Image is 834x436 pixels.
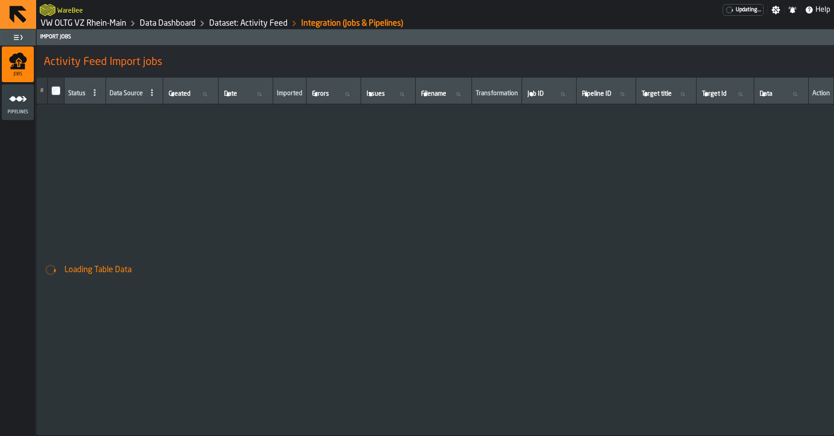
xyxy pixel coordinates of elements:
[209,19,288,28] a: link-to-/wh/i/44979e6c-6f66-405e-9874-c1e29f02a54a/data/activity
[224,90,237,97] span: label
[700,88,750,100] input: label
[421,90,446,97] span: label
[38,34,832,40] div: Import Jobs
[310,88,357,100] input: label
[526,88,573,100] input: label
[44,53,827,55] h2: Sub Title
[642,90,672,97] span: label
[51,86,60,95] input: InputCheckbox-label-react-aria3557519513-:r26:
[2,72,34,77] span: Jobs
[365,88,412,100] input: label
[816,5,830,15] span: Help
[2,84,34,121] li: menu Pipelines
[64,265,827,275] div: Loading Table Data
[736,7,761,13] span: Updating...
[277,90,302,99] div: Imported
[2,110,34,115] span: Pipelines
[2,31,34,44] label: button-toggle-Toggle Full Menu
[476,90,518,99] div: Transformation
[312,90,329,97] span: label
[758,88,805,100] input: label
[167,88,215,100] input: label
[169,90,191,97] span: label
[222,88,269,100] input: label
[768,5,784,14] label: button-toggle-Settings
[301,19,403,28] div: Integration (Jobs & Pipelines)
[41,19,126,28] a: link-to-/wh/i/44979e6c-6f66-405e-9874-c1e29f02a54a
[419,88,468,100] input: label
[44,55,162,70] span: Activity Feed Import jobs
[760,90,772,97] span: label
[40,2,55,18] a: logo-header
[702,90,727,97] span: label
[68,90,86,99] div: Status
[582,90,611,97] span: label
[57,5,83,14] h2: Sub Title
[812,90,830,99] div: Action
[723,4,764,16] div: Menu Subscription
[367,90,385,97] span: label
[140,19,196,28] a: link-to-/wh/i/44979e6c-6f66-405e-9874-c1e29f02a54a/data
[723,4,764,16] a: link-to-/wh/i/44979e6c-6f66-405e-9874-c1e29f02a54a/pricing/
[527,90,544,97] span: label
[580,88,632,100] input: label
[784,5,801,14] label: button-toggle-Notifications
[40,88,44,94] span: #
[40,18,435,29] nav: Breadcrumb
[640,88,692,100] input: label
[2,46,34,83] li: menu Jobs
[801,5,834,15] label: button-toggle-Help
[37,45,834,78] div: title-Activity Feed Import jobs
[110,90,143,99] div: Data Source
[37,29,834,45] header: Import Jobs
